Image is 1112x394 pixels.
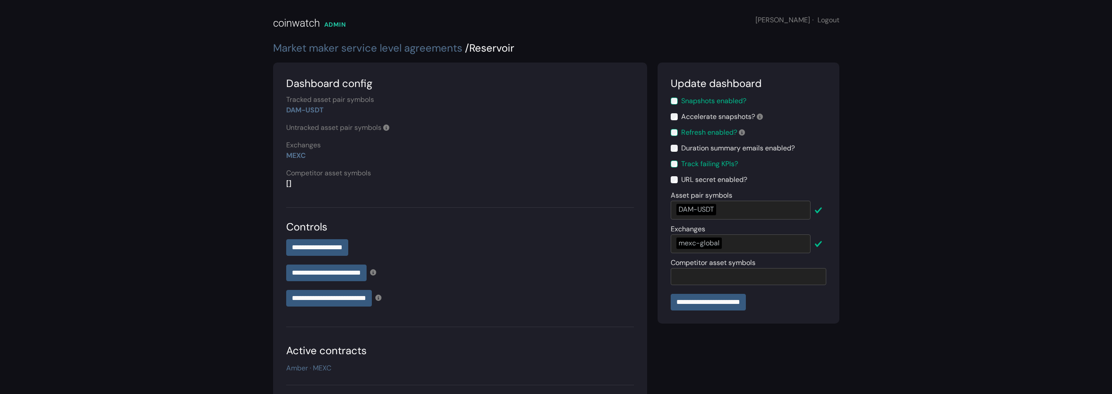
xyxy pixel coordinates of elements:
label: Competitor asset symbols [671,258,755,268]
div: Dashboard config [286,76,634,91]
div: Active contracts [286,343,634,359]
a: MEXC [286,151,306,160]
div: Controls [286,219,634,235]
label: Asset pair symbols [671,190,732,201]
label: Track failing KPIs? [681,159,738,169]
div: mexc-global [676,237,722,249]
label: URL secret enabled? [681,174,747,185]
div: Update dashboard [671,76,826,91]
label: Tracked asset pair symbols [286,94,374,105]
label: Duration summary emails enabled? [681,143,795,153]
a: Logout [818,15,839,24]
div: Reservoir [273,40,839,56]
label: Competitor asset symbols [286,168,371,178]
span: / [465,41,469,55]
a: DAM-USDT [286,105,324,115]
span: · [812,15,814,24]
a: Market maker service level agreements [273,41,462,55]
label: Untracked asset pair symbols [286,122,389,133]
div: ADMIN [324,20,346,29]
a: Amber · MEXC [286,363,331,373]
div: [PERSON_NAME] [755,15,839,25]
label: Exchanges [671,224,705,234]
strong: [] [286,179,291,188]
label: Exchanges [286,140,321,150]
label: Accelerate snapshots? [681,112,763,122]
div: DAM-USDT [676,204,716,215]
label: Snapshots enabled? [681,96,746,106]
div: coinwatch [273,15,320,31]
label: Refresh enabled? [681,127,745,138]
